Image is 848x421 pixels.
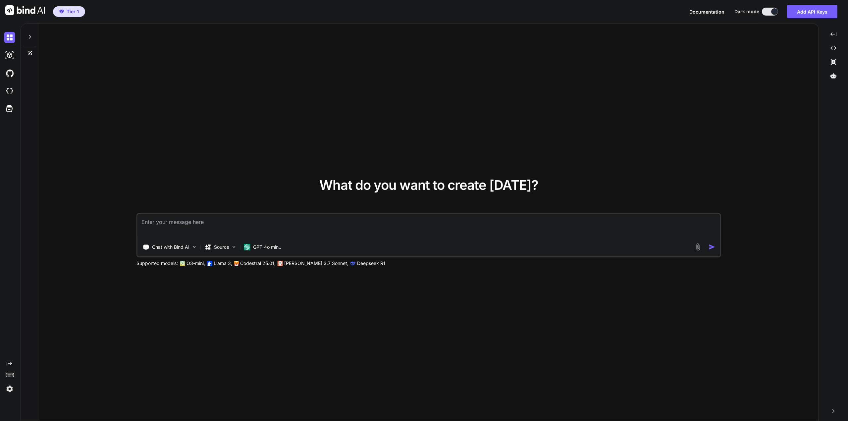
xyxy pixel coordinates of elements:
p: [PERSON_NAME] 3.7 Sonnet, [284,260,348,267]
img: GPT-4o mini [244,244,250,250]
img: githubDark [4,68,15,79]
img: claude [278,261,283,266]
img: claude [350,261,356,266]
img: premium [59,10,64,14]
span: Tier 1 [67,8,79,15]
img: GPT-4 [180,261,185,266]
p: O3-mini, [186,260,205,267]
span: Documentation [689,9,724,15]
span: What do you want to create [DATE]? [319,177,538,193]
img: settings [4,383,15,395]
img: Pick Tools [191,244,197,250]
p: Deepseek R1 [357,260,385,267]
img: Llama2 [207,261,212,266]
img: Bind AI [5,5,45,15]
span: Dark mode [734,8,759,15]
img: attachment [694,243,702,251]
p: Chat with Bind AI [152,244,189,250]
p: Codestral 25.01, [240,260,276,267]
button: Add API Keys [787,5,837,18]
button: premiumTier 1 [53,6,85,17]
img: darkChat [4,32,15,43]
p: Source [214,244,229,250]
img: cloudideIcon [4,85,15,97]
img: icon [709,243,715,250]
img: Mistral-AI [234,261,239,266]
p: Llama 3, [214,260,232,267]
p: Supported models: [136,260,178,267]
p: GPT-4o min.. [253,244,281,250]
img: darkAi-studio [4,50,15,61]
button: Documentation [689,8,724,15]
img: Pick Models [231,244,237,250]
